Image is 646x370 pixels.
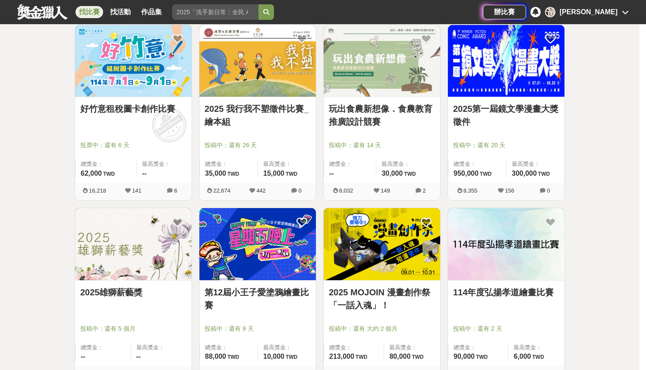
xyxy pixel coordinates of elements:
[80,102,186,115] a: 好竹意租稅圖卡創作比賽
[329,324,435,333] span: 投稿中：還有 大約 2 個月
[199,25,316,98] a: Cover Image
[263,160,311,168] span: 最高獎金：
[75,208,192,281] a: Cover Image
[81,343,126,352] span: 總獎金：
[329,343,378,352] span: 總獎金：
[227,354,239,360] span: TWD
[453,324,559,333] span: 投稿中：還有 2 天
[505,187,514,194] span: 156
[174,187,177,194] span: 6
[324,208,440,281] a: Cover Image
[514,343,559,352] span: 最高獎金：
[132,187,142,194] span: 141
[381,170,403,177] span: 30,000
[227,171,239,177] span: TWD
[547,187,550,194] span: 0
[286,354,297,360] span: TWD
[448,25,564,97] img: Cover Image
[404,171,416,177] span: TWD
[463,187,478,194] span: 8,355
[199,208,316,281] a: Cover Image
[76,6,103,18] a: 找比賽
[205,324,311,333] span: 投稿中：還有 9 天
[205,102,311,128] a: 2025 我行我不塑徵件比賽_繪本組
[324,25,440,97] img: Cover Image
[533,354,544,360] span: TWD
[80,324,186,333] span: 投稿中：還有 5 個月
[136,353,141,360] span: --
[80,141,186,150] span: 投票中：還有 6 天
[75,25,192,97] img: Cover Image
[454,170,479,177] span: 950,000
[389,353,410,360] span: 80,000
[448,25,564,98] a: Cover Image
[329,286,435,312] a: 2025 MOJOIN 漫畫創作祭「一話入魂」！
[422,187,425,194] span: 2
[89,187,106,194] span: 16,218
[107,6,134,18] a: 找活動
[483,5,526,19] a: 辦比賽
[75,208,192,280] img: Cover Image
[324,25,440,98] a: Cover Image
[75,25,192,98] a: Cover Image
[324,208,440,280] img: Cover Image
[356,354,367,360] span: TWD
[263,343,311,352] span: 最高獎金：
[205,286,311,312] a: 第12屆小王子愛塗鴉繪畫比賽
[339,187,353,194] span: 8,032
[454,343,503,352] span: 總獎金：
[81,160,131,168] span: 總獎金：
[389,343,435,352] span: 最高獎金：
[136,343,187,352] span: 最高獎金：
[412,354,423,360] span: TWD
[329,170,334,177] span: --
[263,353,284,360] span: 10,000
[381,187,390,194] span: 149
[205,353,226,360] span: 88,000
[263,170,284,177] span: 15,000
[453,141,559,150] span: 投稿中：還有 20 天
[329,141,435,150] span: 投稿中：還有 14 天
[142,170,147,177] span: --
[329,353,354,360] span: 213,000
[256,187,266,194] span: 442
[448,208,564,281] a: Cover Image
[476,354,488,360] span: TWD
[205,160,252,168] span: 總獎金：
[480,171,492,177] span: TWD
[538,171,550,177] span: TWD
[213,187,230,194] span: 22,674
[199,25,316,97] img: Cover Image
[329,102,435,128] a: 玩出食農新想像．食農教育推廣設計競賽
[454,160,501,168] span: 總獎金：
[80,286,186,299] a: 2025雄獅薪藝獎
[142,160,186,168] span: 最高獎金：
[560,7,618,17] div: [PERSON_NAME]
[453,102,559,128] a: 2025第一屆鏡文學漫畫大獎徵件
[199,208,316,280] img: Cover Image
[514,353,531,360] span: 6,000
[205,141,311,150] span: 投稿中：還有 26 天
[103,171,115,177] span: TWD
[381,160,435,168] span: 最高獎金：
[454,353,475,360] span: 90,000
[205,343,252,352] span: 總獎金：
[512,160,559,168] span: 最高獎金：
[453,286,559,299] a: 114年度弘揚孝道繪畫比賽
[298,187,301,194] span: 0
[329,160,371,168] span: 總獎金：
[81,353,85,360] span: --
[512,170,537,177] span: 300,000
[286,171,297,177] span: TWD
[205,170,226,177] span: 35,000
[138,6,165,18] a: 作品集
[81,170,102,177] span: 62,000
[172,4,258,20] input: 2025「洗手新日常：全民 ALL IN」洗手歌全台徵選
[448,208,564,280] img: Cover Image
[545,7,555,17] div: 黃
